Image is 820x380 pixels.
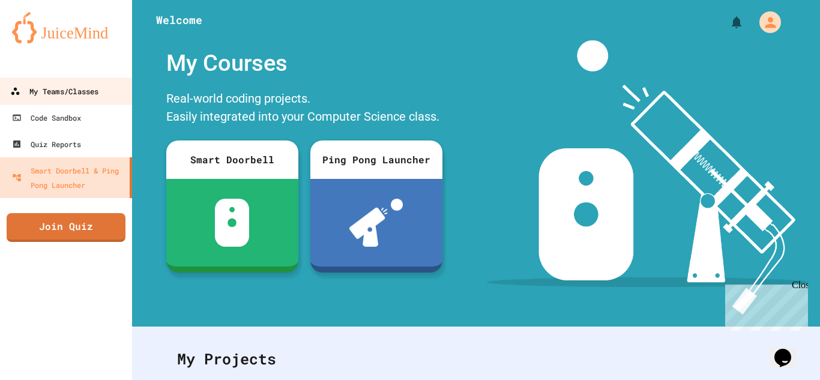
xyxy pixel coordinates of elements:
div: Smart Doorbell [166,140,298,179]
div: Quiz Reports [12,137,81,151]
img: banner-image-my-projects.png [487,40,809,315]
img: ppl-with-ball.png [349,199,403,247]
img: logo-orange.svg [12,12,120,43]
div: Smart Doorbell & Ping Pong Launcher [12,163,125,192]
div: My Account [747,8,784,36]
a: Join Quiz [7,213,125,242]
iframe: chat widget [720,280,808,331]
div: Ping Pong Launcher [310,140,442,179]
div: Chat with us now!Close [5,5,83,76]
iframe: chat widget [770,332,808,368]
div: My Notifications [707,12,747,32]
div: Code Sandbox [12,110,81,125]
div: My Courses [160,40,448,86]
img: sdb-white.svg [215,199,249,247]
div: Real-world coding projects. Easily integrated into your Computer Science class. [160,86,448,131]
div: My Teams/Classes [10,84,98,99]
